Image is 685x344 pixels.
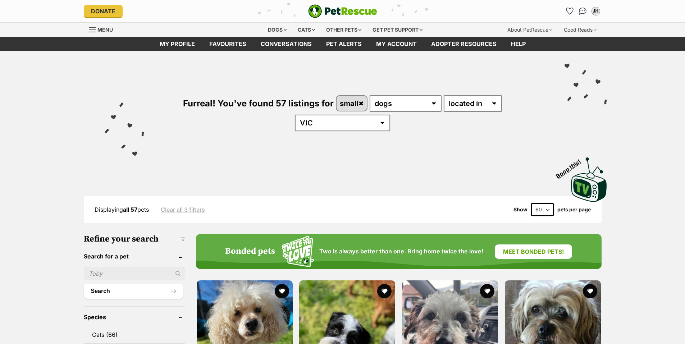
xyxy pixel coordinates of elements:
[319,37,369,51] a: Pet alerts
[367,23,428,37] div: Get pet support
[590,5,602,17] button: My account
[480,284,494,298] button: favourite
[424,37,504,51] a: Adopter resources
[84,327,185,342] a: Cats (66)
[84,314,185,320] header: Species
[97,27,113,33] span: Menu
[293,23,320,37] div: Cats
[564,5,602,17] ul: Account quick links
[308,4,377,18] img: logo-e224e6f780fb5917bec1dbf3a21bbac754714ae5b6737aabdf751b685950b380.svg
[571,157,607,202] img: PetRescue TV logo
[564,5,576,17] a: Favourites
[319,248,483,255] span: Two is always better than one. Bring home twice the love!
[369,37,424,51] a: My account
[308,4,377,18] a: PetRescue
[502,23,557,37] div: About PetRescue
[579,8,586,15] img: chat-41dd97257d64d25036548639549fe6c8038ab92f7586957e7f3b1b290dea8141.svg
[559,23,602,37] div: Good Reads
[263,23,292,37] div: Dogs
[152,37,202,51] a: My profile
[571,151,607,203] a: Boop this!
[84,234,185,244] h3: Refine your search
[84,267,185,280] input: Toby
[592,8,599,15] div: JH
[274,284,289,298] button: favourite
[377,284,392,298] button: favourite
[89,23,118,36] a: Menu
[554,153,588,179] span: Boop this!
[161,206,205,213] a: Clear all 3 filters
[84,284,183,298] button: Search
[577,5,589,17] a: Conversations
[495,244,572,259] a: Meet bonded pets!
[504,37,533,51] a: Help
[321,23,366,37] div: Other pets
[254,37,319,51] a: conversations
[183,98,334,109] span: Furreal! You've found 57 listings for
[95,206,149,213] span: Displaying pets
[337,96,367,111] a: small
[84,253,185,260] header: Search for a pet
[84,5,123,17] a: Donate
[513,207,528,212] span: Show
[583,284,597,298] button: favourite
[202,37,254,51] a: Favourites
[123,206,137,213] strong: all 57
[282,236,314,267] img: Squiggle
[225,247,275,257] h4: Bonded pets
[557,207,591,212] label: pets per page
